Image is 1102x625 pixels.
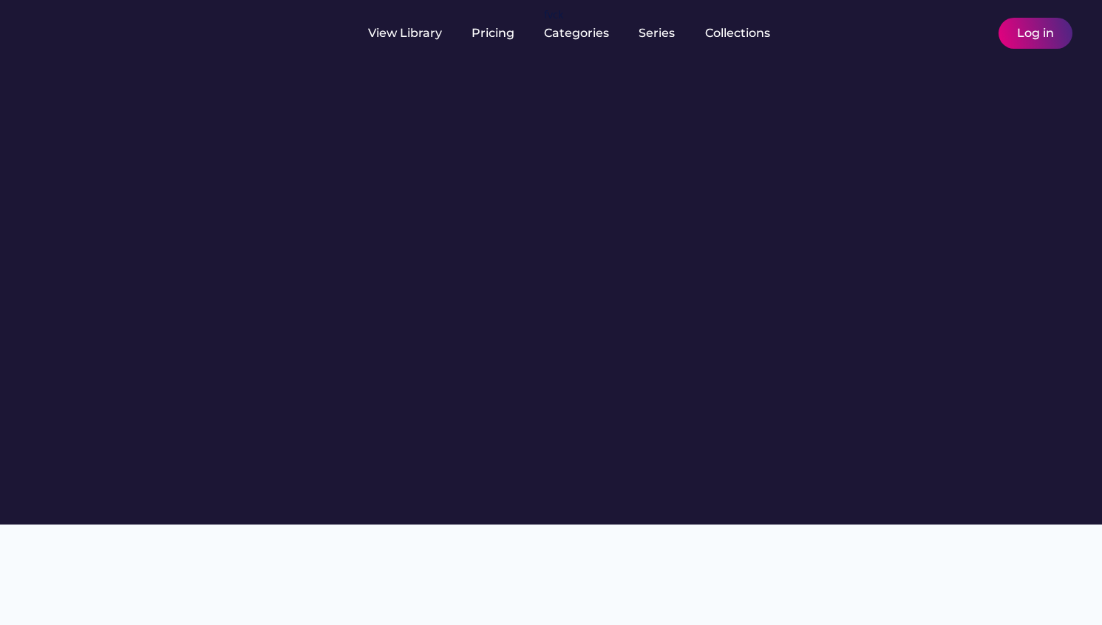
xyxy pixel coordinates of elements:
div: Pricing [472,25,514,41]
img: yH5BAEAAAAALAAAAAABAAEAAAIBRAA7 [30,16,146,47]
img: yH5BAEAAAAALAAAAAABAAEAAAIBRAA7 [966,24,984,42]
div: Log in [1017,25,1054,41]
img: yH5BAEAAAAALAAAAAABAAEAAAIBRAA7 [170,24,188,42]
div: View Library [368,25,442,41]
div: Categories [544,25,609,41]
div: Series [639,25,676,41]
div: Collections [705,25,770,41]
img: yH5BAEAAAAALAAAAAABAAEAAAIBRAA7 [941,24,959,42]
div: fvck [544,7,563,22]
